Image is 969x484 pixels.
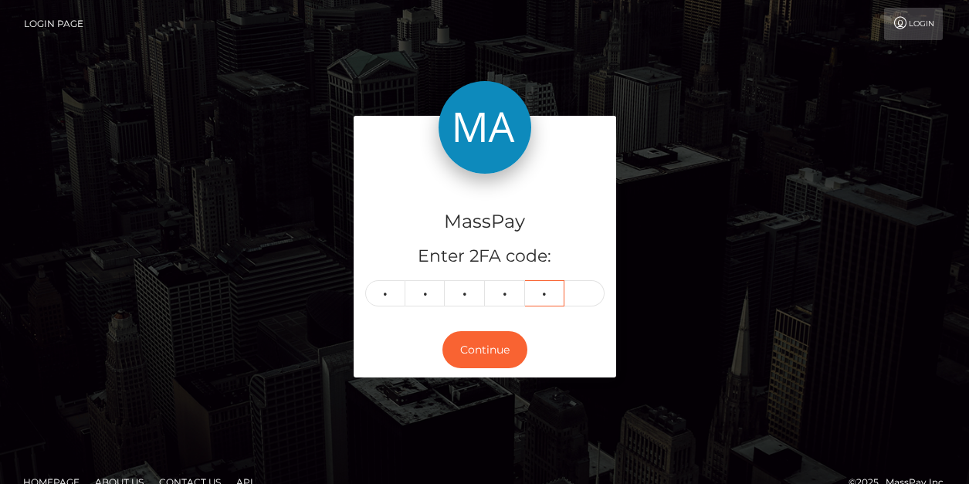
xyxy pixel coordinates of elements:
[365,245,605,269] h5: Enter 2FA code:
[365,208,605,235] h4: MassPay
[24,8,83,40] a: Login Page
[884,8,943,40] a: Login
[442,331,527,369] button: Continue
[439,81,531,174] img: MassPay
